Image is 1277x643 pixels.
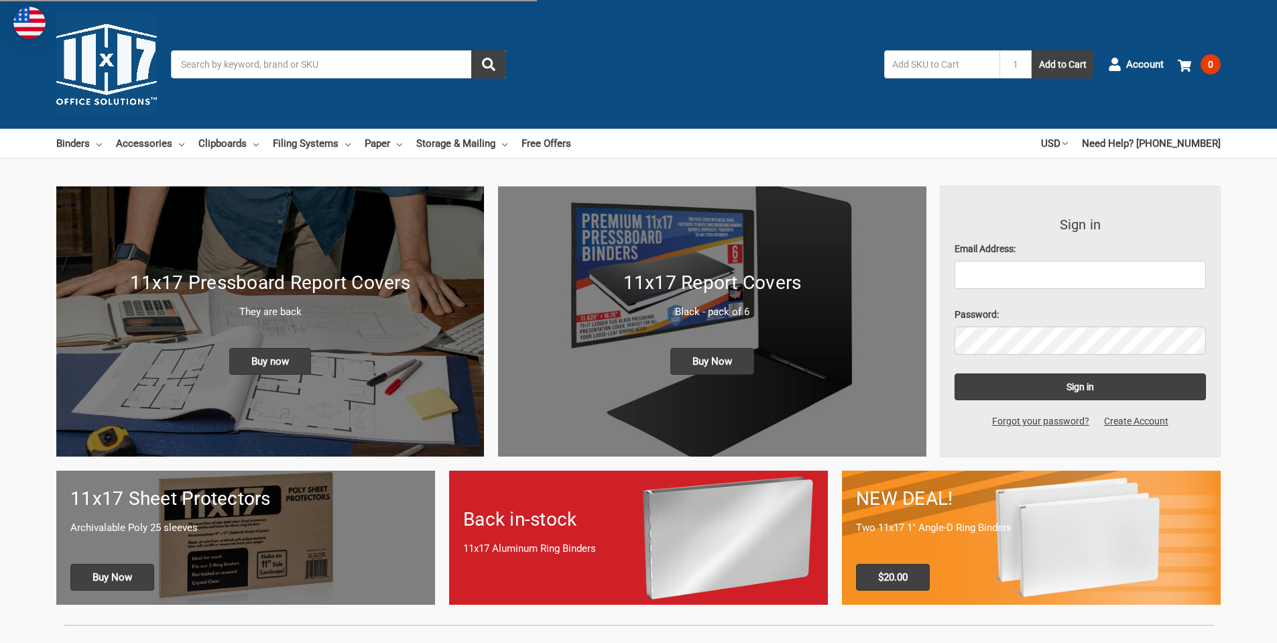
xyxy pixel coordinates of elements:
img: 11x17.com [56,14,157,115]
img: New 11x17 Pressboard Binders [56,186,484,457]
input: Search by keyword, brand or SKU [171,50,506,78]
a: Storage & Mailing [416,129,507,158]
p: They are back [70,304,470,320]
span: Buy now [229,348,311,375]
a: Create Account [1097,414,1176,428]
a: USD [1041,129,1068,158]
a: Free Offers [522,129,571,158]
a: Account [1108,47,1164,82]
a: Filing Systems [273,129,351,158]
a: Paper [365,129,402,158]
span: 0 [1201,54,1221,74]
h1: 11x17 Report Covers [512,269,912,297]
span: Buy Now [670,348,754,375]
p: Black - pack of 6 [512,304,912,320]
img: duty and tax information for United States [13,7,46,39]
span: Account [1126,57,1164,72]
a: 11x17 Report Covers 11x17 Report Covers Black - pack of 6 Buy Now [498,186,926,457]
a: Need Help? [PHONE_NUMBER] [1082,129,1221,158]
span: Buy Now [70,564,154,591]
input: Add SKU to Cart [884,50,999,78]
a: Binders [56,129,102,158]
label: Password: [955,308,1207,322]
p: 11x17 Aluminum Ring Binders [463,541,814,557]
h1: 11x17 Pressboard Report Covers [70,269,470,297]
img: 11x17 Report Covers [498,186,926,457]
h3: Sign in [955,215,1207,235]
p: Archivalable Poly 25 sleeves [70,520,421,536]
a: 0 [1178,47,1221,82]
p: Two 11x17 1" Angle-D Ring Binders [856,520,1207,536]
h1: NEW DEAL! [856,485,1207,513]
iframe: Google Customer Reviews [1166,607,1277,643]
a: Back in-stock 11x17 Aluminum Ring Binders [449,471,828,604]
a: New 11x17 Pressboard Binders 11x17 Pressboard Report Covers They are back Buy now [56,186,484,457]
label: Email Address: [955,242,1207,256]
a: Accessories [116,129,184,158]
a: 11x17 sheet protectors 11x17 Sheet Protectors Archivalable Poly 25 sleeves Buy Now [56,471,435,604]
h1: 11x17 Sheet Protectors [70,485,421,513]
h1: Back in-stock [463,506,814,534]
a: Forgot your password? [985,414,1097,428]
a: Clipboards [198,129,259,158]
a: 11x17 Binder 2-pack only $20.00 NEW DEAL! Two 11x17 1" Angle-D Ring Binders $20.00 [842,471,1221,604]
input: Sign in [955,373,1207,400]
button: Add to Cart [1032,50,1094,78]
span: $20.00 [856,564,930,591]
